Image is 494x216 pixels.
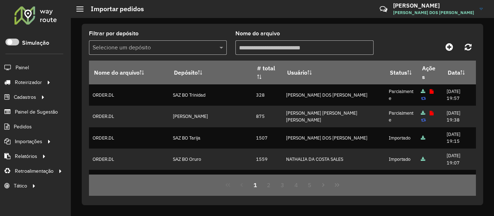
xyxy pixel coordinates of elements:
button: 2 [262,178,276,192]
span: Pedidos [14,123,32,131]
td: 1559 [252,149,282,170]
span: Cadastros [14,93,36,101]
th: # total [252,61,282,84]
td: [DATE] 19:05 [443,170,476,191]
td: SAZ BO Trinidad [169,84,252,106]
label: Filtrar por depósito [89,29,139,38]
td: [DATE] 19:15 [443,127,476,149]
button: 1 [248,178,262,192]
label: Nome do arquivo [235,29,280,38]
td: Importado [385,127,417,149]
td: [DATE] 19:57 [443,84,476,106]
td: ORDER - 2025-09-16T190444.184.DL [89,170,169,191]
td: [PERSON_NAME] [PERSON_NAME] [PERSON_NAME] [282,106,385,127]
th: Depósito [169,61,252,84]
button: 5 [303,178,317,192]
h2: Importar pedidos [84,5,144,13]
td: 919 [252,170,282,191]
a: Exibir log de erros [430,88,434,94]
a: Exibir log de erros [430,110,434,116]
th: Data [443,61,476,84]
td: [PERSON_NAME] DOS [PERSON_NAME] [282,84,385,106]
td: ORDER.DL [89,106,169,127]
td: ORDER.DL [89,84,169,106]
th: Status [385,61,417,84]
td: 1507 [252,127,282,149]
td: 875 [252,106,282,127]
button: 3 [276,178,289,192]
td: Importado [385,170,417,191]
a: Reimportar [421,95,426,101]
td: ORDER.DL [89,149,169,170]
a: Arquivo completo [421,88,425,94]
th: Ações [417,61,443,84]
button: Next Page [316,178,330,192]
span: Painel de Sugestão [15,108,58,116]
td: SAZ BO Tarija [169,127,252,149]
h3: [PERSON_NAME] [393,2,474,9]
a: Arquivo completo [421,156,425,162]
button: Last Page [330,178,344,192]
td: [PERSON_NAME] [169,106,252,127]
td: NATHALIA DA COSTA SALES [282,149,385,170]
td: [DATE] 19:38 [443,106,476,127]
label: Simulação [22,39,49,47]
span: [PERSON_NAME] DOS [PERSON_NAME] [393,9,474,16]
td: SAZ [GEOGRAPHIC_DATA] [169,170,252,191]
td: [PERSON_NAME] [282,170,385,191]
th: Nome do arquivo [89,61,169,84]
a: Arquivo completo [421,110,425,116]
span: Importações [15,138,42,145]
td: ORDER.DL [89,127,169,149]
a: Arquivo completo [421,135,425,141]
td: SAZ BO Oruro [169,149,252,170]
a: Reimportar [421,117,426,123]
td: Importado [385,149,417,170]
th: Usuário [282,61,385,84]
span: Roteirizador [15,79,42,86]
span: Tático [14,182,27,190]
span: Retroalimentação [15,167,54,175]
span: Relatórios [15,153,37,160]
td: [DATE] 19:07 [443,149,476,170]
td: [PERSON_NAME] DOS [PERSON_NAME] [282,127,385,149]
a: Contato Rápido [376,1,391,17]
td: 328 [252,84,282,106]
span: Painel [16,64,29,71]
td: Parcialmente [385,106,417,127]
button: 4 [289,178,303,192]
td: Parcialmente [385,84,417,106]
